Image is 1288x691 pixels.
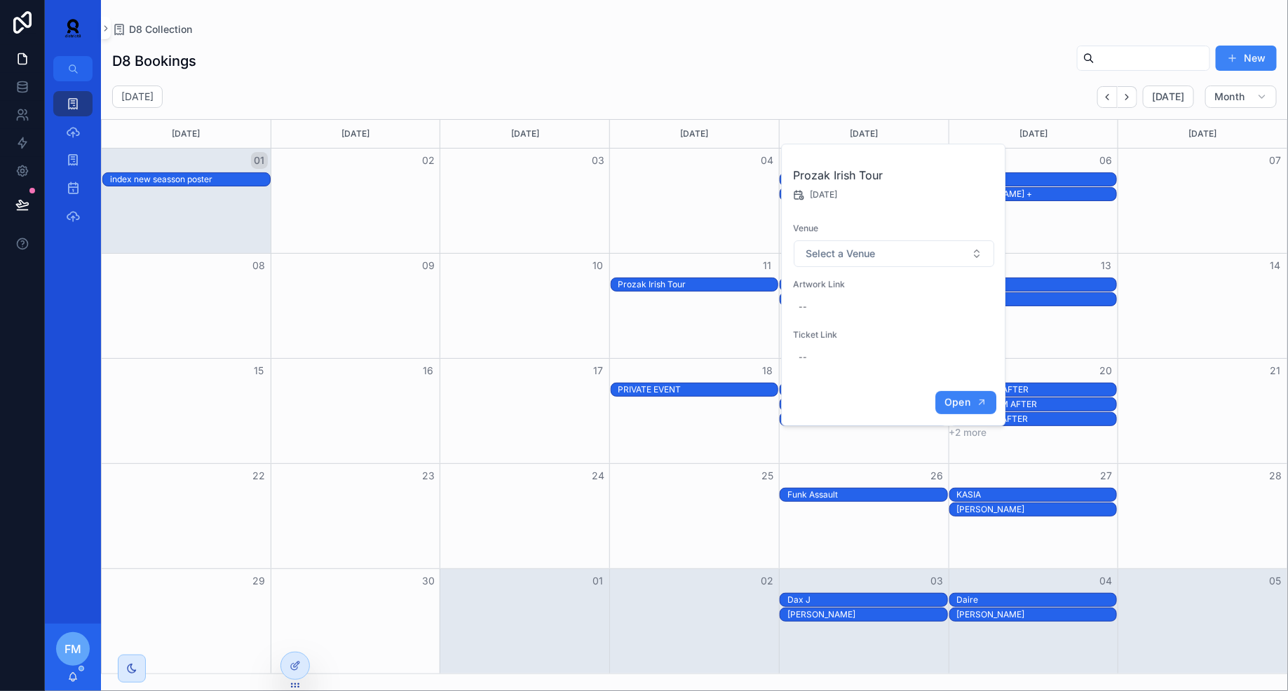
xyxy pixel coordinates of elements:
[121,90,154,104] h2: [DATE]
[957,413,1117,425] div: DX BLOCK AFTER
[251,573,268,589] button: 29
[793,329,995,341] span: Ticket Link
[45,81,101,247] div: scrollable content
[787,608,947,621] div: Paul Van Dyk
[793,279,995,290] span: Artwork Link
[957,293,1117,306] div: Clouds
[112,22,192,36] a: D8 Collection
[251,467,268,484] button: 22
[944,396,970,409] span: Open
[957,413,1117,425] div: DX BLOCK AFTER
[759,467,775,484] button: 25
[129,22,192,36] span: D8 Collection
[949,427,987,438] button: +2 more
[957,173,1117,186] div: Rendezvous
[1152,90,1185,103] span: [DATE]
[612,120,777,148] div: [DATE]
[442,120,607,148] div: [DATE]
[957,594,1117,606] div: Daire
[1097,362,1114,379] button: 20
[957,384,1117,395] div: DX TENGU AFTER
[110,173,270,186] div: index new seasson poster
[251,152,268,169] button: 01
[957,278,1117,291] div: LOCKLEAD
[1143,85,1194,108] button: [DATE]
[957,398,1117,411] div: DX WIGWAM AFTER
[420,362,437,379] button: 16
[112,51,196,71] h1: D8 Bookings
[782,120,947,148] div: [DATE]
[1097,467,1114,484] button: 27
[957,188,1117,200] div: Omar +
[787,594,947,606] div: Dax J
[951,120,1116,148] div: [DATE]
[618,279,778,290] div: Prozak Irish Tour
[957,279,1117,290] div: LOCKLEAD
[1097,86,1118,108] button: Back
[1216,46,1277,71] button: New
[759,573,775,589] button: 02
[420,573,437,589] button: 30
[928,573,945,589] button: 03
[251,257,268,274] button: 08
[793,223,995,234] span: Venue
[618,384,778,395] div: PRIVATE EVENT
[1097,573,1114,589] button: 04
[957,294,1117,305] div: Clouds
[787,489,947,500] div: Funk Assault
[957,189,1117,200] div: [PERSON_NAME] +
[799,352,807,363] div: --
[759,257,775,274] button: 11
[1097,257,1114,274] button: 13
[957,383,1117,396] div: DX TENGU AFTER
[794,240,994,267] button: Select Button
[1120,120,1285,148] div: [DATE]
[110,174,270,185] div: index new seasson poster
[1267,152,1284,169] button: 07
[957,174,1117,185] div: Rendezvous
[1205,85,1277,108] button: Month
[1267,257,1284,274] button: 14
[56,17,90,39] img: App logo
[251,362,268,379] button: 15
[957,594,1117,606] div: Daire
[104,120,269,148] div: [DATE]
[420,152,437,169] button: 02
[273,120,438,148] div: [DATE]
[787,594,947,606] div: Dax J
[799,301,807,313] div: --
[957,503,1117,516] div: Dom Whiting
[1097,152,1114,169] button: 06
[1267,362,1284,379] button: 21
[928,467,945,484] button: 26
[65,641,81,657] span: FM
[420,257,437,274] button: 09
[957,399,1117,410] div: DX WIGWAM AFTER
[957,608,1117,621] div: Yousuke Yukimatsu
[935,391,996,414] button: Open
[590,257,606,274] button: 10
[957,489,1117,500] div: KASIA
[787,609,947,620] div: [PERSON_NAME]
[759,362,775,379] button: 18
[590,573,606,589] button: 01
[618,383,778,396] div: PRIVATE EVENT
[101,119,1288,674] div: Month View
[1214,90,1245,103] span: Month
[1267,467,1284,484] button: 28
[759,152,775,169] button: 04
[618,278,778,291] div: Prozak Irish Tour
[1118,86,1137,108] button: Next
[590,362,606,379] button: 17
[793,167,995,184] h2: Prozak Irish Tour
[957,609,1117,620] div: [PERSON_NAME]
[590,152,606,169] button: 03
[957,504,1117,515] div: [PERSON_NAME]
[1267,573,1284,589] button: 05
[590,467,606,484] button: 24
[810,189,837,200] span: [DATE]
